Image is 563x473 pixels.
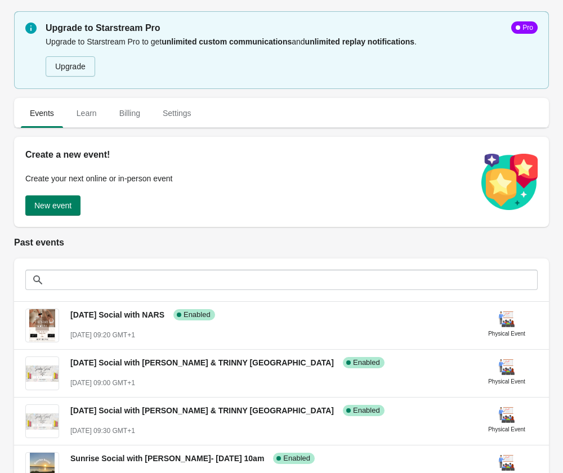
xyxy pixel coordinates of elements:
div: Upgrade to Starstream Pro to get and . [46,35,538,78]
img: physical-event-845dc57dcf8a37f45bd70f14adde54f6.png [498,454,516,472]
span: [DATE] Social with [PERSON_NAME] & TRINNY [GEOGRAPHIC_DATA] [70,406,334,415]
span: New event [34,201,72,210]
span: Learn [68,103,106,123]
span: Settings [154,103,200,123]
div: Physical Event [488,328,525,340]
span: Enabled [283,454,310,463]
h2: Past events [14,236,549,249]
span: [DATE] Social with [PERSON_NAME] & TRINNY [GEOGRAPHIC_DATA] [70,358,334,367]
span: Enabled [353,358,380,367]
span: Enabled [353,406,380,415]
span: [DATE] 09:20 GMT+1 [70,331,135,339]
span: [DATE] Social with NARS [70,310,164,319]
b: unlimited replay notifications [305,37,414,46]
div: Physical Event [488,424,525,435]
span: [DATE] 09:00 GMT+1 [70,379,135,387]
span: [DATE] 09:30 GMT+1 [70,427,135,435]
span: Sunrise Social with [PERSON_NAME]- [DATE] 10am [70,454,264,463]
img: Sunday Social with NARS [29,309,55,342]
span: Events [21,103,63,123]
button: Upgrade [46,56,95,77]
span: Enabled [184,310,211,319]
img: Sunday Social with Sian Horn & TRINNY LONDON [26,413,59,430]
button: New event [25,195,81,216]
div: Pro [520,23,533,32]
h2: Create a new event! [25,148,470,162]
span: Billing [110,103,149,123]
img: Sunday Social with Sian Horn & TRINNY LONDON [26,365,59,382]
img: physical-event-845dc57dcf8a37f45bd70f14adde54f6.png [498,406,516,424]
img: physical-event-845dc57dcf8a37f45bd70f14adde54f6.png [498,358,516,376]
span: Upgrade to Starstream Pro [46,21,160,35]
b: unlimited custom communications [162,37,292,46]
p: Create your next online or in-person event [25,173,470,184]
img: physical-event-845dc57dcf8a37f45bd70f14adde54f6.png [498,310,516,328]
div: Physical Event [488,376,525,387]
